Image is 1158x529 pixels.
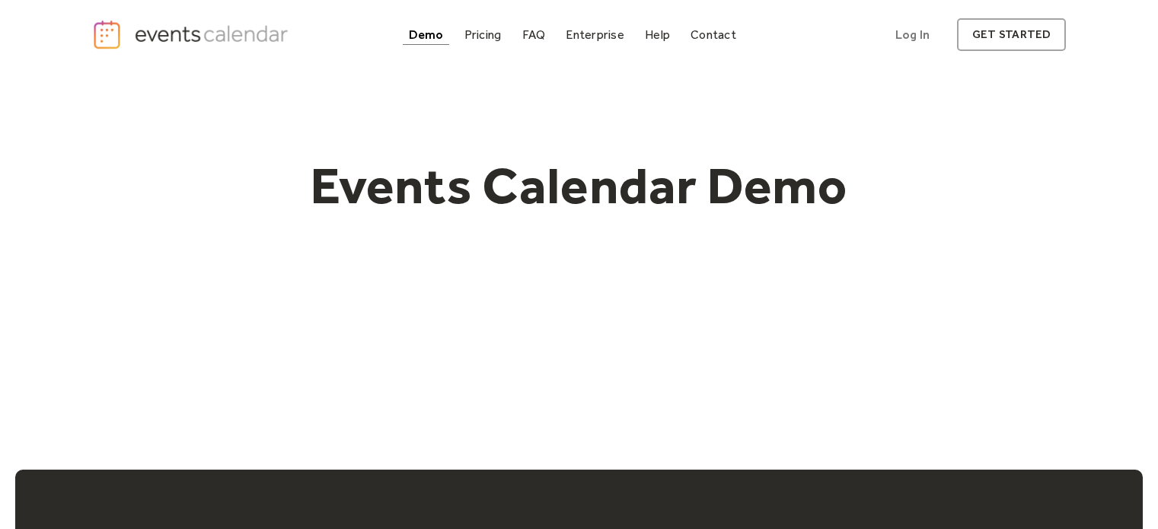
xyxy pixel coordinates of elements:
div: FAQ [522,30,546,39]
h1: Events Calendar Demo [287,155,872,217]
a: Log In [880,18,945,51]
a: Help [639,24,676,45]
div: Demo [409,30,444,39]
a: get started [957,18,1066,51]
a: Contact [684,24,742,45]
div: Contact [691,30,736,39]
a: Demo [403,24,450,45]
div: Help [645,30,670,39]
a: Enterprise [560,24,630,45]
a: Pricing [458,24,508,45]
div: Enterprise [566,30,624,39]
div: Pricing [464,30,502,39]
a: FAQ [516,24,552,45]
a: home [92,19,293,50]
